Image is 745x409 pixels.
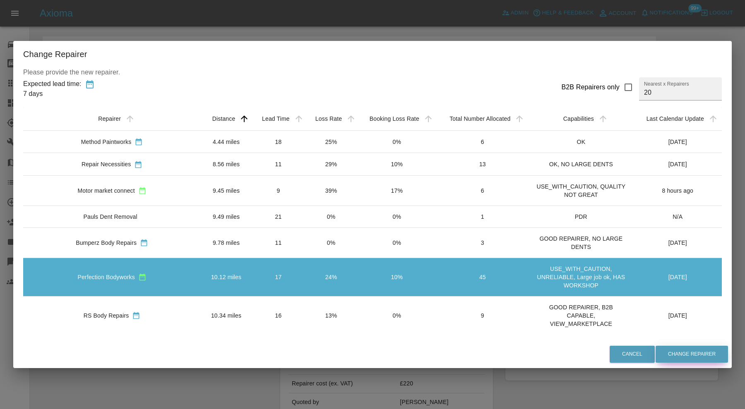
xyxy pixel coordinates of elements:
td: 9.49 miles [201,206,252,227]
td: [DATE] [633,258,722,296]
div: 7 days [23,89,82,99]
h2: Change Repairer [13,41,732,67]
button: Cancel [610,346,655,363]
td: 24% [305,258,357,296]
td: 0% [357,227,436,258]
div: Repair Necessities [82,160,131,168]
div: Booking Loss Rate [370,115,419,122]
td: [DATE] [633,227,722,258]
td: 16 [252,296,305,335]
div: Bumperz Body Repairs [76,239,137,247]
td: 13% [305,296,357,335]
div: RS Body Repairs [84,311,129,320]
div: Method Paintworks [81,138,132,146]
td: 0% [357,206,436,227]
td: 6 [436,130,529,153]
div: B2B Repairers only [561,82,620,92]
td: 21 [252,206,305,227]
td: 0% [357,130,436,153]
td: 6 [436,175,529,206]
td: GOOD REPAIRER, B2B CAPABLE, VIEW_MARKETPLACE [529,296,633,335]
td: 0% [305,206,357,227]
button: Change Repairer [656,346,728,363]
div: Lead Time [262,115,290,122]
td: 29% [305,153,357,175]
td: 18 [252,130,305,153]
td: USE_WITH_CAUTION, QUALITY NOT GREAT [529,175,633,206]
div: Last Calendar Update [646,115,704,122]
td: [DATE] [633,130,722,153]
td: 9 [252,175,305,206]
td: 3 [436,227,529,258]
td: 9.78 miles [201,227,252,258]
td: 11 [252,227,305,258]
td: PDR [529,206,633,227]
div: Total Number Allocated [449,115,510,122]
td: 9 [436,296,529,335]
td: 10.12 miles [201,258,252,296]
td: GOOD REPAIRER, NO LARGE DENTS [529,227,633,258]
div: Motor market connect [77,187,135,195]
td: [DATE] [633,153,722,175]
td: 25% [305,130,357,153]
td: 17% [357,175,436,206]
div: Expected lead time: [23,79,82,89]
td: 0% [305,227,357,258]
div: Capabilities [563,115,594,122]
td: 8.56 miles [201,153,252,175]
td: 0% [357,296,436,335]
td: 10% [357,153,436,175]
td: 11 [252,153,305,175]
td: 10% [357,258,436,296]
td: 13 [436,153,529,175]
div: Perfection Bodyworks [77,273,135,281]
td: 17 [252,258,305,296]
td: 1 [436,206,529,227]
div: Repairer [98,115,121,122]
p: Please provide the new repairer. [23,67,722,77]
td: [DATE] [633,296,722,335]
div: Distance [212,115,236,122]
label: Nearest x Repairers [644,80,689,87]
td: 39% [305,175,357,206]
td: 45 [436,258,529,296]
td: 10.34 miles [201,296,252,335]
td: OK [529,130,633,153]
td: 8 hours ago [633,175,722,206]
td: OK, NO LARGE DENTS [529,153,633,175]
td: USE_WITH_CAUTION, UNRELIABLE, Large job ok, HAS WORKSHOP [529,258,633,296]
td: 4.44 miles [201,130,252,153]
div: Pauls Dent Removal [83,213,137,221]
td: N/A [633,206,722,227]
td: 9.45 miles [201,175,252,206]
div: Loss Rate [315,115,342,122]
